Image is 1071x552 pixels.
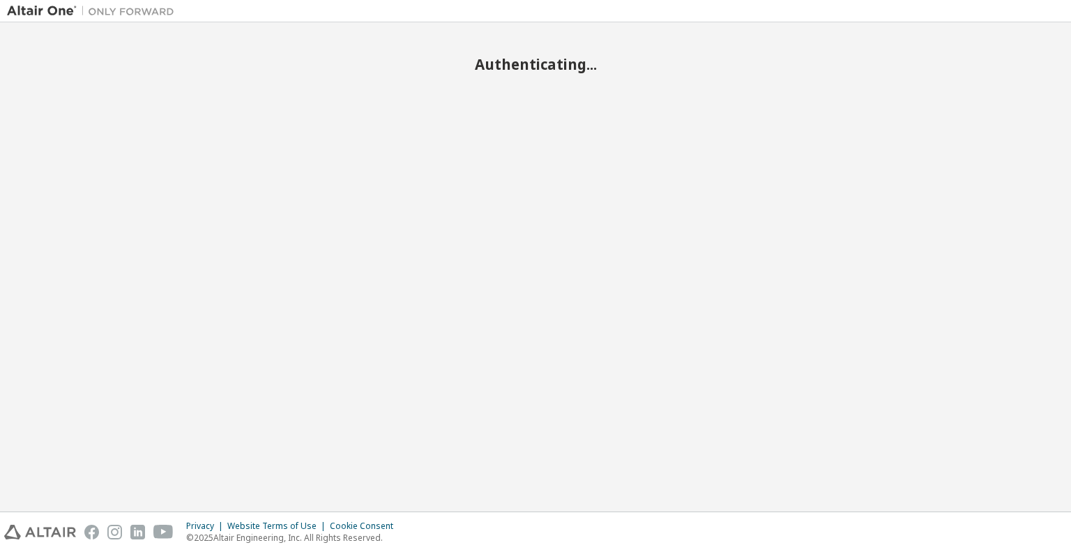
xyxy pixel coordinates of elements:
[4,525,76,539] img: altair_logo.svg
[107,525,122,539] img: instagram.svg
[186,532,402,544] p: © 2025 Altair Engineering, Inc. All Rights Reserved.
[84,525,99,539] img: facebook.svg
[130,525,145,539] img: linkedin.svg
[186,521,227,532] div: Privacy
[7,55,1064,73] h2: Authenticating...
[7,4,181,18] img: Altair One
[153,525,174,539] img: youtube.svg
[227,521,330,532] div: Website Terms of Use
[330,521,402,532] div: Cookie Consent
